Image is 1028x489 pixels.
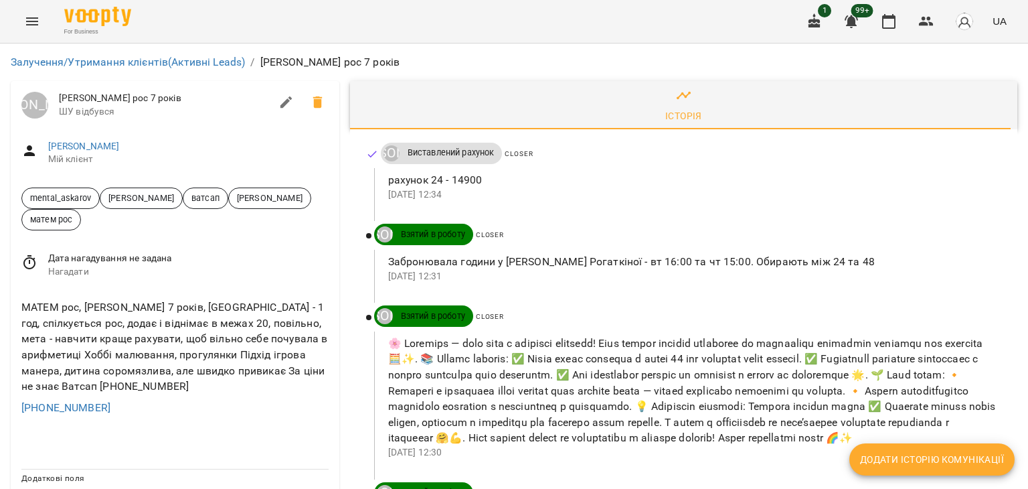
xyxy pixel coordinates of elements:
div: ДТ Ірина Микитей [377,226,393,242]
span: ШУ відбувся [59,105,270,119]
p: [PERSON_NAME] рос 7 років [260,54,400,70]
span: Closer [505,150,533,157]
a: ДТ [PERSON_NAME] [374,308,393,324]
span: Нагадати [48,265,329,279]
img: avatar_s.png [955,12,974,31]
p: 🌸 Loremips — dolo sita c adipisci elitsedd! Eius tempor incidid utlaboree do magnaaliqu enimadmin... [388,336,996,446]
span: Closer [476,313,504,320]
span: 1 [818,4,831,17]
span: Closer [476,231,504,238]
span: [PERSON_NAME] [100,192,182,204]
span: For Business [64,27,131,36]
span: матем рос [22,213,80,226]
span: mental_askarov [22,192,99,204]
span: ватсап [183,192,228,204]
a: [PHONE_NUMBER] [21,401,110,414]
p: рахунок 24 - 14900 [388,172,996,188]
span: Мій клієнт [48,153,329,166]
span: UA [993,14,1007,28]
span: Взятий в роботу [393,228,473,240]
p: [DATE] 12:34 [388,188,996,202]
span: Дата нагадування не задана [48,252,329,265]
button: Menu [16,5,48,38]
span: Додати історію комунікації [860,451,1004,468]
span: [PERSON_NAME] рос 7 років [59,92,270,105]
button: UA [987,9,1012,33]
button: Додати історію комунікації [849,443,1015,476]
div: Юрій Тимочко [21,92,48,119]
div: МАТЕМ рос, [PERSON_NAME] 7 років, [GEOGRAPHIC_DATA] - 1 год, спілкується рос, додає і віднімає в ... [19,297,331,397]
li: / [250,54,254,70]
p: [DATE] 12:31 [388,270,996,283]
div: ДТ Ірина Микитей [377,308,393,324]
span: Виставлений рахунок [400,147,503,159]
a: ДТ [PERSON_NAME] [381,145,400,161]
a: [PERSON_NAME] [48,141,120,151]
span: Додаткові поля [21,474,84,483]
span: 99+ [851,4,873,17]
p: Забронювала години у [PERSON_NAME] Рогаткіної - вт 16:00 та чт 15:00. Обирають між 24 та 48 [388,254,996,270]
a: [PERSON_NAME] [21,92,48,119]
a: Залучення/Утримання клієнтів(Активні Leads) [11,56,245,68]
img: Voopty Logo [64,7,131,26]
a: ДТ [PERSON_NAME] [374,226,393,242]
div: ДТ Ірина Микитей [383,145,400,161]
p: [DATE] 12:30 [388,446,996,460]
span: [PERSON_NAME] [229,192,311,204]
div: Історія [665,108,702,124]
span: Взятий в роботу [393,310,473,322]
nav: breadcrumb [11,54,1017,70]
